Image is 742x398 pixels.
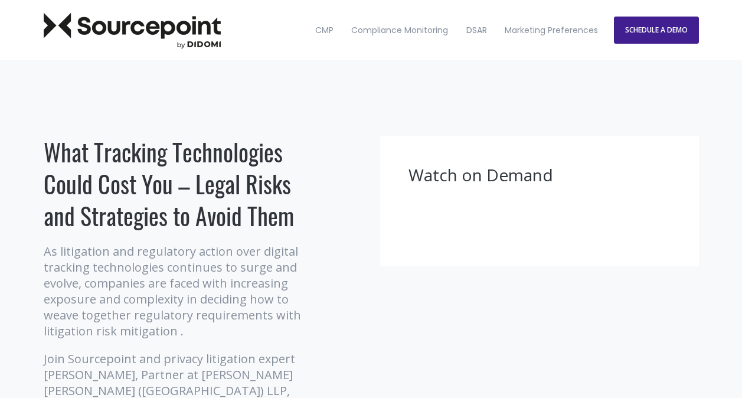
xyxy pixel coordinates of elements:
a: Compliance Monitoring [344,5,456,56]
a: DSAR [459,5,495,56]
h3: Watch on Demand [408,164,671,187]
p: As litigation and regulatory action over digital tracking technologies continues to surge and evo... [44,243,306,339]
nav: Desktop navigation [308,5,606,56]
a: CMP [308,5,341,56]
h1: What Tracking Technologies Could Cost You – Legal Risks and Strategies to Avoid Them [44,136,306,231]
a: Marketing Preferences [497,5,606,56]
img: Sourcepoint Logo Dark [44,12,221,48]
a: SCHEDULE A DEMO [614,17,699,44]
